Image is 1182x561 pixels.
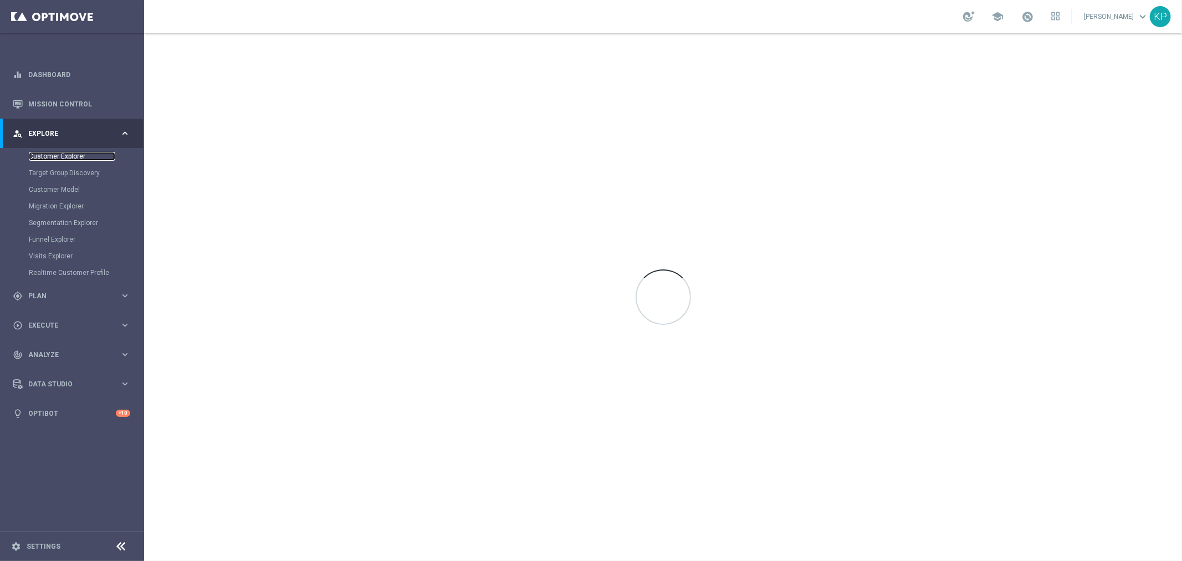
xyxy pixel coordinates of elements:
div: +10 [116,410,130,417]
a: Customer Explorer [29,152,115,161]
a: Visits Explorer [29,252,115,261]
div: KP [1150,6,1171,27]
button: equalizer Dashboard [12,70,131,79]
div: Analyze [13,350,120,360]
span: school [991,11,1004,23]
button: person_search Explore keyboard_arrow_right [12,129,131,138]
a: Customer Model [29,185,115,194]
a: Mission Control [28,89,130,119]
button: Data Studio keyboard_arrow_right [12,380,131,389]
button: Mission Control [12,100,131,109]
a: Realtime Customer Profile [29,268,115,277]
a: Target Group Discovery [29,169,115,177]
span: Explore [28,130,120,137]
div: Realtime Customer Profile [29,264,143,281]
button: play_circle_outline Execute keyboard_arrow_right [12,321,131,330]
a: Dashboard [28,60,130,89]
a: Migration Explorer [29,202,115,211]
div: Explore [13,129,120,139]
i: settings [11,542,21,552]
i: keyboard_arrow_right [120,320,130,330]
div: Visits Explorer [29,248,143,264]
i: keyboard_arrow_right [120,290,130,301]
i: keyboard_arrow_right [120,128,130,139]
i: keyboard_arrow_right [120,349,130,360]
i: play_circle_outline [13,320,23,330]
div: Funnel Explorer [29,231,143,248]
i: lightbulb [13,409,23,419]
span: keyboard_arrow_down [1137,11,1149,23]
span: Plan [28,293,120,299]
a: [PERSON_NAME]keyboard_arrow_down [1083,8,1150,25]
i: gps_fixed [13,291,23,301]
span: Execute [28,322,120,329]
i: track_changes [13,350,23,360]
div: Optibot [13,399,130,428]
div: Migration Explorer [29,198,143,215]
div: Data Studio [13,379,120,389]
div: Plan [13,291,120,301]
i: keyboard_arrow_right [120,379,130,389]
div: Mission Control [13,89,130,119]
a: Settings [27,543,60,550]
button: lightbulb Optibot +10 [12,409,131,418]
div: Target Group Discovery [29,165,143,181]
button: track_changes Analyze keyboard_arrow_right [12,350,131,359]
a: Optibot [28,399,116,428]
div: Customer Explorer [29,148,143,165]
i: equalizer [13,70,23,80]
div: Customer Model [29,181,143,198]
i: person_search [13,129,23,139]
div: Dashboard [13,60,130,89]
button: gps_fixed Plan keyboard_arrow_right [12,292,131,300]
div: Segmentation Explorer [29,215,143,231]
a: Funnel Explorer [29,235,115,244]
span: Analyze [28,351,120,358]
a: Segmentation Explorer [29,218,115,227]
div: Execute [13,320,120,330]
span: Data Studio [28,381,120,387]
